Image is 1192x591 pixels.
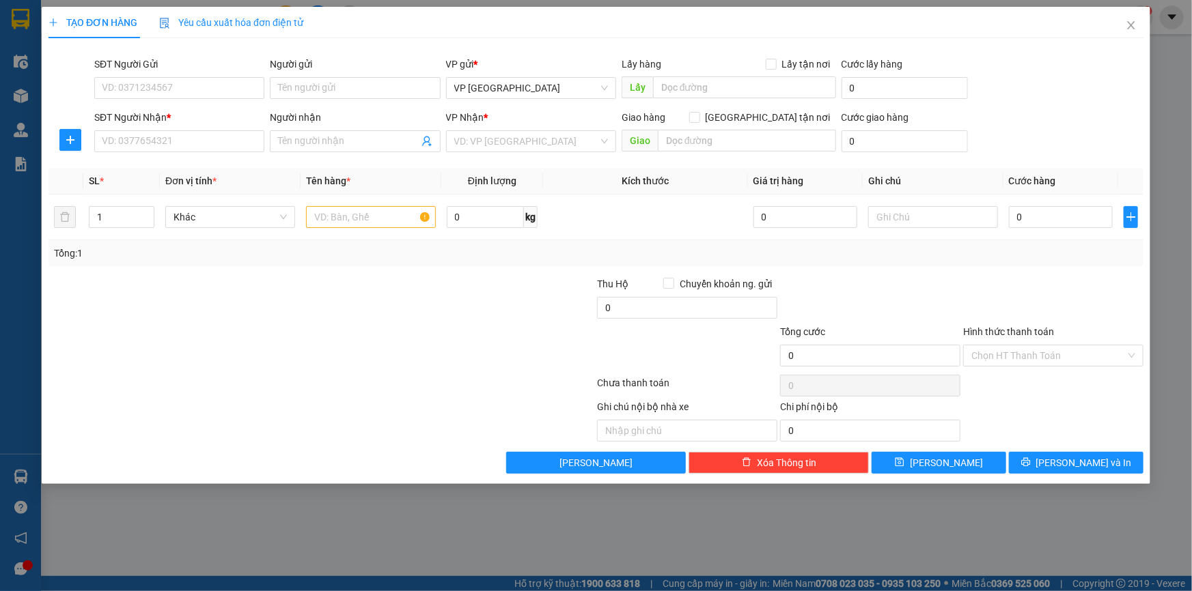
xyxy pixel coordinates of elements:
[1126,20,1137,31] span: close
[622,112,665,123] span: Giao hàng
[306,175,350,186] span: Tên hàng
[597,420,777,442] input: Nhập ghi chú
[780,326,825,337] span: Tổng cước
[446,112,484,123] span: VP Nhận
[1009,175,1056,186] span: Cước hàng
[753,206,857,228] input: 0
[446,57,616,72] div: VP gửi
[270,57,440,72] div: Người gửi
[1124,212,1137,222] span: plus
[622,59,661,70] span: Lấy hàng
[868,206,998,228] input: Ghi Chú
[306,206,436,228] input: VD: Bàn, Ghế
[842,130,968,152] input: Cước giao hàng
[863,168,1003,194] th: Ghi chú
[753,175,804,186] span: Giá trị hàng
[1124,206,1138,228] button: plus
[700,110,836,125] span: [GEOGRAPHIC_DATA] tận nơi
[1036,455,1132,470] span: [PERSON_NAME] và In
[94,110,264,125] div: SĐT Người Nhận
[506,452,687,474] button: [PERSON_NAME]
[780,399,960,420] div: Chi phí nội bộ
[468,175,516,186] span: Định lượng
[524,206,538,228] span: kg
[596,375,779,399] div: Chưa thanh toán
[48,17,137,28] span: TẠO ĐƠN HÀNG
[872,452,1006,474] button: save[PERSON_NAME]
[742,457,751,468] span: delete
[94,57,264,72] div: SĐT Người Gửi
[60,134,81,145] span: plus
[48,18,58,27] span: plus
[658,130,836,152] input: Dọc đường
[777,57,836,72] span: Lấy tận nơi
[622,76,653,98] span: Lấy
[421,136,432,147] span: user-add
[454,78,608,98] span: VP Yên Sở
[159,18,170,29] img: icon
[842,112,909,123] label: Cước giao hàng
[54,206,76,228] button: delete
[842,77,968,99] input: Cước lấy hàng
[910,455,983,470] span: [PERSON_NAME]
[165,175,217,186] span: Đơn vị tính
[270,110,440,125] div: Người nhận
[54,246,460,261] div: Tổng: 1
[1021,457,1031,468] span: printer
[895,457,904,468] span: save
[174,207,287,227] span: Khác
[159,17,303,28] span: Yêu cầu xuất hóa đơn điện tử
[59,129,81,151] button: plus
[1112,7,1150,45] button: Close
[963,326,1054,337] label: Hình thức thanh toán
[597,399,777,420] div: Ghi chú nội bộ nhà xe
[689,452,869,474] button: deleteXóa Thông tin
[1009,452,1144,474] button: printer[PERSON_NAME] và In
[842,59,903,70] label: Cước lấy hàng
[757,455,816,470] span: Xóa Thông tin
[622,175,669,186] span: Kích thước
[559,455,633,470] span: [PERSON_NAME]
[622,130,658,152] span: Giao
[89,175,100,186] span: SL
[653,76,836,98] input: Dọc đường
[597,278,628,289] span: Thu Hộ
[674,276,777,291] span: Chuyển khoản ng. gửi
